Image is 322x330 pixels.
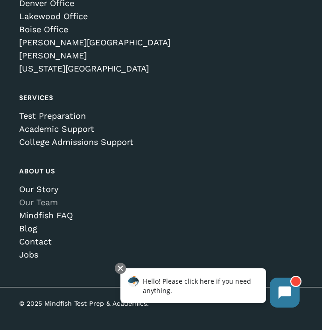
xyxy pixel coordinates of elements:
[19,64,302,73] a: [US_STATE][GEOGRAPHIC_DATA]
[111,261,309,317] iframe: Chatbot
[19,12,302,21] a: Lakewood Office
[19,167,302,175] h4: About Us
[19,25,302,34] a: Boise Office
[19,111,302,121] a: Test Preparation
[19,211,302,220] a: Mindfish FAQ
[19,51,302,60] a: [PERSON_NAME]
[19,94,302,102] h4: Services
[19,250,302,259] a: Jobs
[19,185,302,194] a: Our Story
[19,198,302,207] a: Our Team
[19,137,302,147] a: College Admissions Support
[19,298,302,308] p: © 2025 Mindfish Test Prep & Academics.
[19,237,302,246] a: Contact
[19,38,302,47] a: [PERSON_NAME][GEOGRAPHIC_DATA]
[19,124,302,134] a: Academic Support
[19,224,302,233] a: Blog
